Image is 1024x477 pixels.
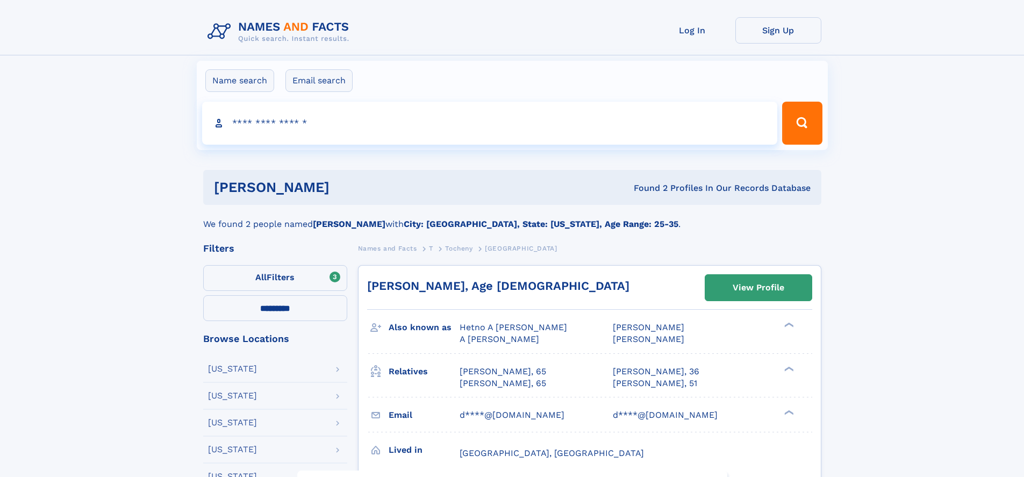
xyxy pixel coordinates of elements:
[445,241,472,255] a: Tocheny
[214,181,482,194] h1: [PERSON_NAME]
[782,409,794,416] div: ❯
[613,366,699,378] a: [PERSON_NAME], 36
[358,241,417,255] a: Names and Facts
[429,245,433,252] span: T
[255,272,267,282] span: All
[782,322,794,329] div: ❯
[313,219,385,229] b: [PERSON_NAME]
[649,17,735,44] a: Log In
[613,322,684,332] span: [PERSON_NAME]
[285,69,353,92] label: Email search
[460,322,567,332] span: Hetno A [PERSON_NAME]
[389,406,460,424] h3: Email
[203,205,821,231] div: We found 2 people named with .
[485,245,557,252] span: [GEOGRAPHIC_DATA]
[460,366,546,378] a: [PERSON_NAME], 65
[482,182,811,194] div: Found 2 Profiles In Our Records Database
[613,378,697,389] a: [PERSON_NAME], 51
[733,275,784,300] div: View Profile
[782,102,822,145] button: Search Button
[460,378,546,389] a: [PERSON_NAME], 65
[208,418,257,427] div: [US_STATE]
[445,245,472,252] span: Tocheny
[782,365,794,372] div: ❯
[613,334,684,344] span: [PERSON_NAME]
[203,17,358,46] img: Logo Names and Facts
[208,365,257,373] div: [US_STATE]
[367,279,629,293] a: [PERSON_NAME], Age [DEMOGRAPHIC_DATA]
[389,318,460,337] h3: Also known as
[429,241,433,255] a: T
[203,334,347,344] div: Browse Locations
[460,448,644,458] span: [GEOGRAPHIC_DATA], [GEOGRAPHIC_DATA]
[460,334,539,344] span: A [PERSON_NAME]
[735,17,821,44] a: Sign Up
[202,102,778,145] input: search input
[208,445,257,454] div: [US_STATE]
[208,391,257,400] div: [US_STATE]
[404,219,678,229] b: City: [GEOGRAPHIC_DATA], State: [US_STATE], Age Range: 25-35
[389,362,460,381] h3: Relatives
[205,69,274,92] label: Name search
[389,441,460,459] h3: Lived in
[203,244,347,253] div: Filters
[203,265,347,291] label: Filters
[705,275,812,301] a: View Profile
